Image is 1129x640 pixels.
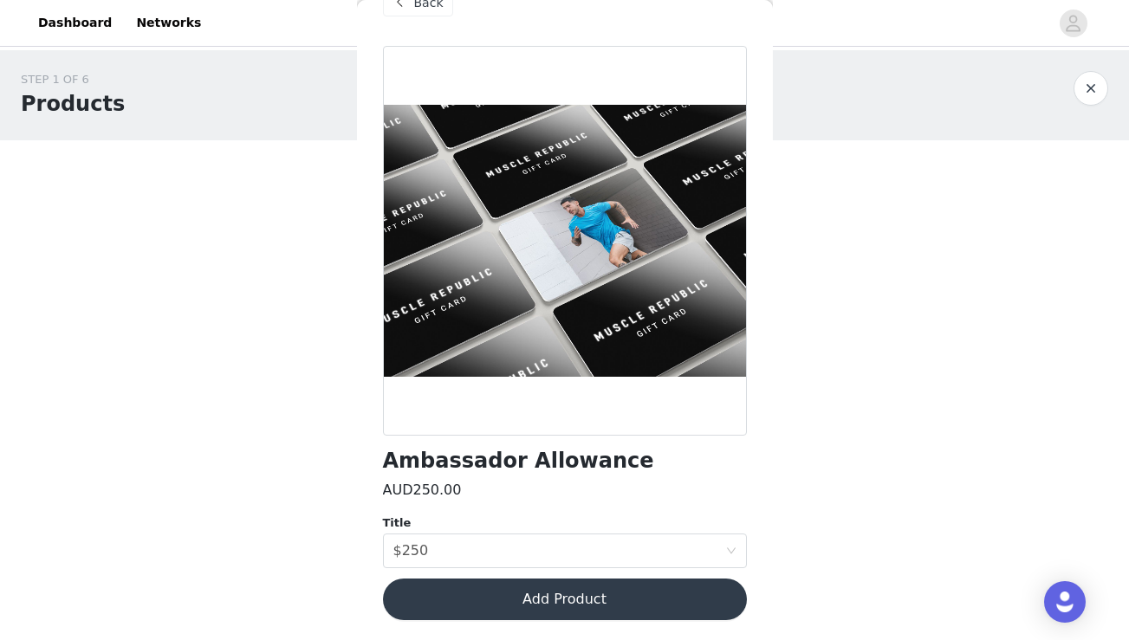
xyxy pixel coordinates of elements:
[21,71,125,88] div: STEP 1 OF 6
[383,480,462,501] h3: AUD250.00
[1065,10,1081,37] div: avatar
[393,534,429,567] div: $250
[21,88,125,120] h1: Products
[383,449,654,473] h1: Ambassador Allowance
[28,3,122,42] a: Dashboard
[126,3,211,42] a: Networks
[1044,581,1086,623] div: Open Intercom Messenger
[383,579,747,620] button: Add Product
[383,514,747,532] div: Title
